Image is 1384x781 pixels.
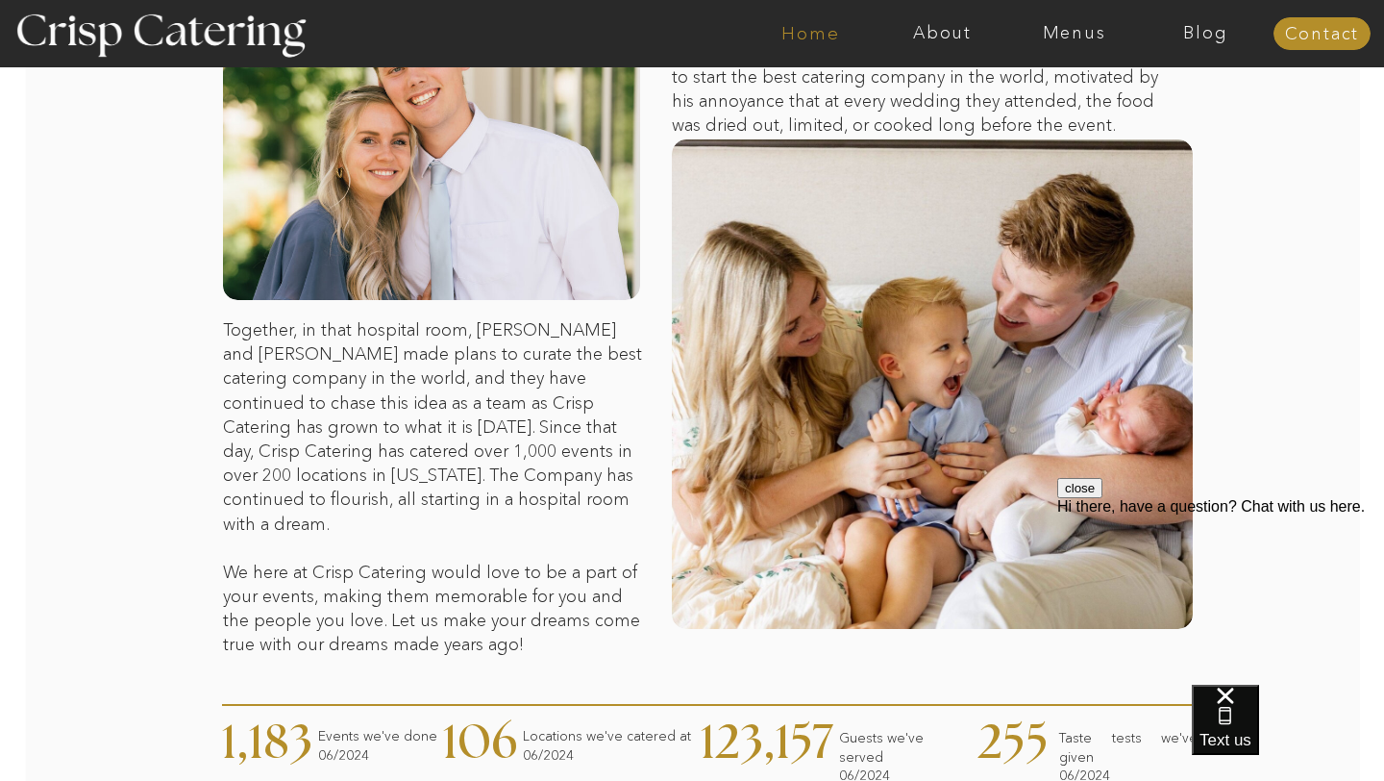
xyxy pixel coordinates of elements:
[701,719,839,770] p: 123,157
[1057,478,1384,709] iframe: podium webchat widget prompt
[318,727,457,745] p: Events we've done 06/2024
[1140,24,1272,43] a: Blog
[443,719,581,770] p: 106
[1008,24,1140,43] a: Menus
[977,719,1116,770] p: 255
[745,24,877,43] a: Home
[222,719,361,770] p: 1,183
[1192,685,1384,781] iframe: podium webchat widget bubble
[877,24,1008,43] a: About
[1059,729,1198,762] p: Taste tests we've given 06/2024
[1273,25,1371,44] a: Contact
[523,727,701,759] p: Locations we've catered at 06/2024
[223,318,646,580] p: Together, in that hospital room, [PERSON_NAME] and [PERSON_NAME] made plans to curate the best ca...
